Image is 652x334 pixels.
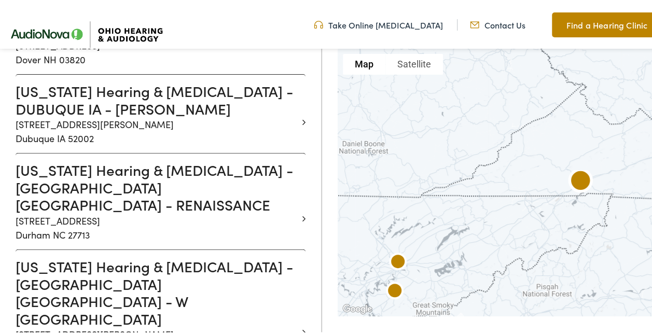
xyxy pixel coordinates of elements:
[16,80,298,143] a: [US_STATE] Hearing & [MEDICAL_DATA] - DUBUQUE IA - [PERSON_NAME] [STREET_ADDRESS][PERSON_NAME]Dub...
[470,17,525,29] a: Contact Us
[16,115,298,143] p: [STREET_ADDRESS][PERSON_NAME] Dubuque IA 52002
[552,17,561,29] img: Map pin icon to find Ohio Hearing & Audiology in Cincinnati, OH
[16,159,298,240] a: [US_STATE] Hearing & [MEDICAL_DATA] - [GEOGRAPHIC_DATA] [GEOGRAPHIC_DATA] - RENAISSANCE [STREET_A...
[16,256,298,325] h3: [US_STATE] Hearing & [MEDICAL_DATA] - [GEOGRAPHIC_DATA] [GEOGRAPHIC_DATA] - W [GEOGRAPHIC_DATA]
[470,17,479,29] img: Mail icon representing email contact with Ohio Hearing in Cincinnati, OH
[16,159,298,212] h3: [US_STATE] Hearing & [MEDICAL_DATA] - [GEOGRAPHIC_DATA] [GEOGRAPHIC_DATA] - RENAISSANCE
[16,80,298,115] h3: [US_STATE] Hearing & [MEDICAL_DATA] - DUBUQUE IA - [PERSON_NAME]
[314,17,443,29] a: Take Online [MEDICAL_DATA]
[314,17,323,29] img: Headphones icone to schedule online hearing test in Cincinnati, OH
[16,212,298,240] p: [STREET_ADDRESS] Durham NC 27713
